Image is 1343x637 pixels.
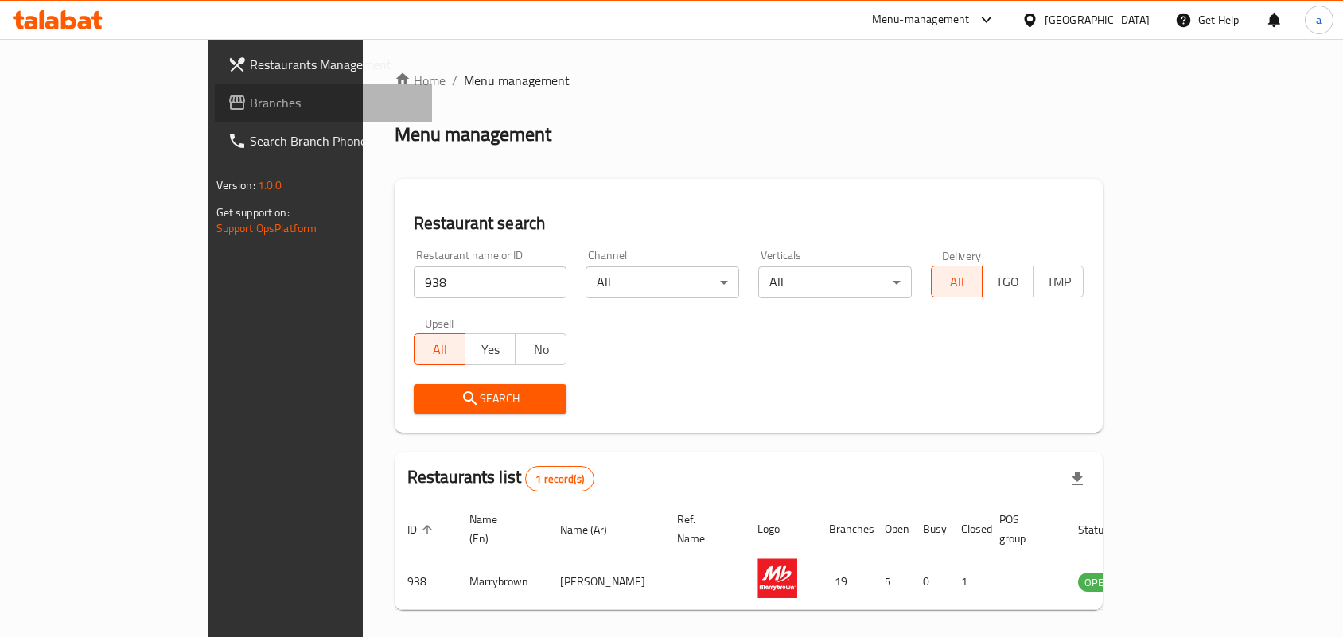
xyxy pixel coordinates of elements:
[757,558,797,598] img: Marrybrown
[816,505,872,553] th: Branches
[421,338,459,361] span: All
[464,71,570,90] span: Menu management
[942,250,982,261] label: Delivery
[1078,520,1130,539] span: Status
[745,505,816,553] th: Logo
[426,389,555,409] span: Search
[910,505,948,553] th: Busy
[395,122,551,147] h2: Menu management
[1316,11,1322,29] span: a
[414,384,567,414] button: Search
[999,510,1046,548] span: POS group
[677,510,726,548] span: Ref. Name
[586,266,739,298] div: All
[872,505,910,553] th: Open
[469,510,528,548] span: Name (En)
[948,553,987,610] td: 1
[472,338,510,361] span: Yes
[1078,573,1117,592] div: OPEN
[414,266,567,298] input: Search for restaurant name or ID..
[216,218,317,239] a: Support.OpsPlatform
[872,553,910,610] td: 5
[407,520,438,539] span: ID
[515,333,566,365] button: No
[1033,266,1084,297] button: TMP
[816,553,872,610] td: 19
[948,505,987,553] th: Closed
[407,465,594,491] h2: Restaurants list
[522,338,560,361] span: No
[910,553,948,610] td: 0
[931,266,983,297] button: All
[547,553,664,610] td: [PERSON_NAME]
[465,333,516,365] button: Yes
[215,45,433,84] a: Restaurants Management
[1058,460,1096,498] div: Export file
[457,553,547,610] td: Marrybrown
[250,55,420,74] span: Restaurants Management
[215,122,433,160] a: Search Branch Phone
[1078,573,1117,592] span: OPEN
[414,333,465,365] button: All
[216,175,255,196] span: Version:
[452,71,457,90] li: /
[526,472,594,487] span: 1 record(s)
[250,93,420,112] span: Branches
[938,270,976,293] span: All
[1040,270,1078,293] span: TMP
[560,520,628,539] span: Name (Ar)
[215,84,433,122] a: Branches
[395,505,1204,610] table: enhanced table
[872,10,970,29] div: Menu-management
[1045,11,1150,29] div: [GEOGRAPHIC_DATA]
[982,266,1034,297] button: TGO
[216,202,290,223] span: Get support on:
[258,175,282,196] span: 1.0.0
[414,212,1084,235] h2: Restaurant search
[525,466,594,491] div: Total records count
[250,131,420,150] span: Search Branch Phone
[758,266,912,298] div: All
[395,71,1104,90] nav: breadcrumb
[989,270,1027,293] span: TGO
[425,317,454,328] label: Upsell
